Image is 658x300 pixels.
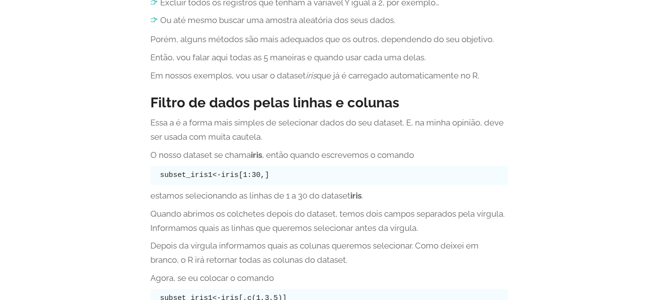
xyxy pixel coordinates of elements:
[160,171,269,179] code: subset_iris1<-iris[1:30,]
[150,15,508,25] li: Ou até mesmo buscar uma amostra aleatória dos seus dados.
[251,150,262,160] strong: iris
[150,95,508,111] h3: Filtro de dados pelas linhas e colunas
[306,71,317,80] em: iris
[150,32,508,47] p: Porém, alguns métodos são mais adequados que os outros, dependendo do seu objetivo.
[150,69,508,83] p: Em nossos exemplos, vou usar o dataset que já é carregado automaticamente no R.
[150,207,508,235] p: Quando abrimos os colchetes depois do dataset, temos dois campos separados pela vírgula. Informam...
[350,191,362,200] strong: iris
[150,239,508,267] p: Depois da vírgula informamos quais as colunas queremos selecionar. Como deixei em branco, o R irá...
[150,271,508,285] p: Agora, se eu colocar o comando
[150,189,508,203] p: estamos selecionando as linhas de 1 a 30 do dataset .
[150,50,508,65] p: Então, vou falar aqui todas as 5 maneiras e quando usar cada uma delas.
[150,116,508,144] p: Essa a é a forma mais simples de selecionar dados do seu dataset. E, na minha opinião, deve ser u...
[150,148,508,162] p: O nosso dataset se chama , então quando escrevemos o comando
